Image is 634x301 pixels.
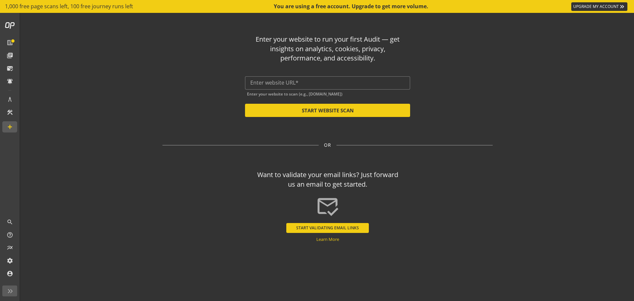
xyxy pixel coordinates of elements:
mat-icon: mark_email_read [316,195,339,218]
mat-icon: notifications_active [7,78,13,85]
mat-icon: add [7,124,13,130]
mat-icon: keyboard_double_arrow_right [619,3,625,10]
button: START VALIDATING EMAIL LINKS [286,223,369,233]
div: You are using a free account. Upgrade to get more volume. [274,3,429,10]
span: 1,000 free page scans left, 100 free journey runs left [5,3,133,10]
input: Enter website URL* [250,80,405,86]
mat-icon: multiline_chart [7,245,13,251]
div: Enter your website to run your first Audit — get insights on analytics, cookies, privacy, perform... [254,35,401,63]
button: START WEBSITE SCAN [245,104,410,117]
mat-icon: architecture [7,96,13,103]
mat-icon: list_alt [7,39,13,46]
mat-icon: library_books [7,52,13,59]
mat-icon: settings [7,257,13,264]
mat-icon: mark_email_read [7,65,13,72]
mat-hint: Enter your website to scan (e.g., [DOMAIN_NAME]) [247,90,342,96]
mat-icon: search [7,219,13,225]
span: OR [324,142,331,148]
a: UPGRADE MY ACCOUNT [571,2,627,11]
div: Want to validate your email links? Just forward us an email to get started. [254,170,401,189]
a: Learn More [316,236,339,242]
mat-icon: construction [7,109,13,116]
mat-icon: account_circle [7,270,13,277]
mat-icon: help_outline [7,232,13,238]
